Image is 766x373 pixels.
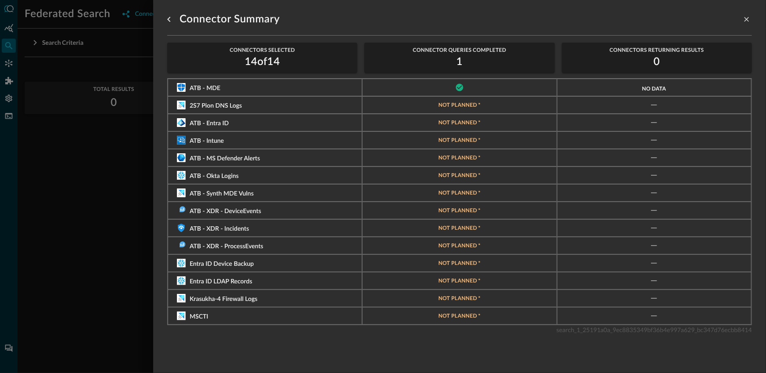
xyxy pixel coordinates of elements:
span: The search criteria exclude all the data that would be returned by this connector. [439,207,481,214]
span: The search criteria exclude all the data that would be returned by this connector. [439,102,481,108]
span: ATB - Okta Logins [190,173,239,179]
h2: 14 of 14 [245,55,280,69]
span: The search criteria exclude all the data that would be returned by this connector. [439,172,481,178]
span: The search criteria exclude all the data that would be returned by this connector. [439,243,481,249]
span: Krasukha-4 Firewall Logs [190,296,258,302]
span: The search criteria exclude all the data that would be returned by this connector. [439,295,481,301]
span: The search criteria exclude all the data that would be returned by this connector. [439,120,481,126]
svg: Microsoft Sentinel - Incidents [177,224,186,232]
span: ATB - XDR - DeviceEvents [190,208,261,214]
svg: Snowflake [177,171,186,180]
span: ATB - MS Defender Alerts [190,156,260,162]
span: The search criteria exclude all the data that would be returned by this connector. [439,278,481,284]
span: ATB - MDE [190,85,220,91]
span: The search criteria exclude all the data that would be returned by this connector. [439,225,481,231]
span: ATB - XDR - ProcessEvents [190,243,263,250]
svg: Microsoft Graph API - Security [177,153,186,162]
span: The search criteria exclude all the data that would be returned by this connector. [439,190,481,196]
span: 2S7 Pion DNS Logs [190,103,242,109]
span: ATB - Intune [190,138,224,144]
svg: Azure Log Analytics [177,206,186,215]
span: The search criteria exclude all the data that would be returned by this connector. [439,155,481,161]
svg: Azure Data Explorer [177,311,186,320]
svg: Snowflake [177,259,186,268]
span: The search criteria exclude all the data that would be returned by this connector. [439,260,481,266]
svg: Microsoft Entra ID (Azure AD) [177,118,186,127]
span: Entra ID LDAP Records [190,279,252,285]
svg: Azure Data Explorer [177,188,186,197]
svg: Snowflake [177,276,186,285]
span: ATB - Synth MDE Vulns [190,191,254,197]
span: ATB - Entra ID [190,120,229,127]
svg: Azure Data Explorer [177,101,186,109]
svg: Microsoft Intune [177,136,186,145]
button: close-drawer [741,14,752,25]
svg: Azure Log Analytics [177,241,186,250]
span: Connector Queries Completed [413,47,507,53]
h2: 1 [457,55,463,69]
svg: Azure Data Explorer [177,294,186,303]
span: search_1_25191a0a_9ec8835349bf36b4e997a629_bc347d76ecbb8414 [557,326,752,333]
h1: Connector Summary [180,12,280,26]
span: Connectors Selected [230,47,295,53]
span: Entra ID Device Backup [190,261,254,267]
svg: Microsoft Defender for Endpoint [177,83,186,92]
span: The search criteria exclude all the data that would be returned by this connector. [439,313,481,319]
span: The search criteria exclude all the data that would be returned by this connector. [439,137,481,143]
h2: 0 [654,55,660,69]
span: No data [642,85,666,92]
button: go back [162,12,176,26]
span: MSCTI [190,314,208,320]
span: Connectors Returning Results [610,47,704,53]
span: ATB - XDR - Incidents [190,226,249,232]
